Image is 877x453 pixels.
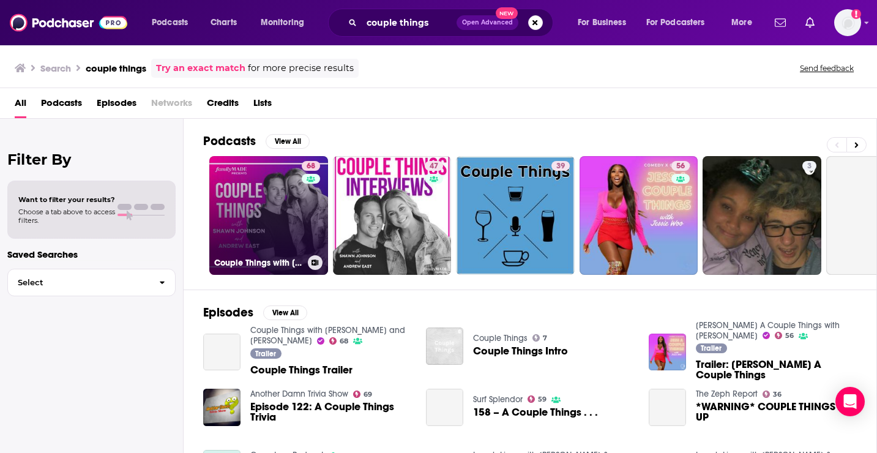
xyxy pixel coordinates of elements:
[649,389,686,426] a: *WARNING* COUPLE THINGS ARE UP
[796,63,857,73] button: Send feedback
[580,156,698,275] a: 56
[151,93,192,118] span: Networks
[802,161,816,171] a: 3
[532,334,548,342] a: 7
[731,14,752,31] span: More
[263,305,307,320] button: View All
[248,61,354,75] span: for more precise results
[425,161,443,171] a: 47
[203,133,256,149] h2: Podcasts
[214,258,303,268] h3: Couple Things with [PERSON_NAME] and [PERSON_NAME]
[250,389,348,399] a: Another Damn Trivia Show
[302,161,320,171] a: 68
[333,156,452,275] a: 47
[7,269,176,296] button: Select
[543,335,547,341] span: 7
[834,9,861,36] button: Show profile menu
[775,332,794,339] a: 56
[250,365,353,375] a: Couple Things Trailer
[496,7,518,19] span: New
[696,359,857,380] span: Trailer: [PERSON_NAME] A Couple Things
[203,133,310,149] a: PodcastsView All
[834,9,861,36] img: User Profile
[646,14,705,31] span: For Podcasters
[203,389,241,426] img: Episode 122: A Couple Things Trivia
[340,339,348,344] span: 68
[143,13,204,32] button: open menu
[528,395,547,403] a: 59
[152,14,188,31] span: Podcasts
[353,391,373,398] a: 69
[207,93,239,118] a: Credits
[97,93,136,118] a: Episodes
[671,161,690,171] a: 56
[551,161,570,171] a: 39
[723,13,767,32] button: open menu
[696,320,840,341] a: Jess A Couple Things with Jessie Woo
[340,9,565,37] div: Search podcasts, credits, & more...
[156,61,245,75] a: Try an exact match
[430,160,438,173] span: 47
[835,387,865,416] div: Open Intercom Messenger
[578,14,626,31] span: For Business
[209,156,328,275] a: 68Couple Things with [PERSON_NAME] and [PERSON_NAME]
[703,156,821,275] a: 3
[252,13,320,32] button: open menu
[701,345,722,352] span: Trailer
[329,337,349,345] a: 68
[7,249,176,260] p: Saved Searches
[15,93,26,118] a: All
[696,359,857,380] a: Trailer: Jess A Couple Things
[362,13,457,32] input: Search podcasts, credits, & more...
[211,14,237,31] span: Charts
[696,402,857,422] a: *WARNING* COUPLE THINGS ARE UP
[807,160,812,173] span: 3
[638,13,723,32] button: open menu
[773,392,782,397] span: 36
[473,346,568,356] a: Couple Things Intro
[770,12,791,33] a: Show notifications dropdown
[834,9,861,36] span: Logged in as christinasburch
[426,389,463,426] a: 158 – A Couple Things . . .
[203,305,307,320] a: EpisodesView All
[40,62,71,74] h3: Search
[255,350,276,358] span: Trailer
[307,160,315,173] span: 68
[250,325,405,346] a: Couple Things with Shawn and Andrew
[785,333,794,339] span: 56
[473,407,598,417] a: 158 – A Couple Things . . .
[203,13,244,32] a: Charts
[10,11,127,34] img: Podchaser - Follow, Share and Rate Podcasts
[203,334,241,371] a: Couple Things Trailer
[456,156,575,275] a: 39
[426,328,463,365] a: Couple Things Intro
[473,333,528,343] a: Couple Things
[696,389,758,399] a: The Zeph Report
[261,14,304,31] span: Monitoring
[250,402,411,422] a: Episode 122: A Couple Things Trivia
[556,160,565,173] span: 39
[676,160,685,173] span: 56
[41,93,82,118] a: Podcasts
[18,208,115,225] span: Choose a tab above to access filters.
[457,15,518,30] button: Open AdvancedNew
[473,394,523,405] a: Surf Splendor
[86,62,146,74] h3: couple things
[649,334,686,371] img: Trailer: Jess A Couple Things
[7,151,176,168] h2: Filter By
[253,93,272,118] a: Lists
[569,13,641,32] button: open menu
[538,397,547,402] span: 59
